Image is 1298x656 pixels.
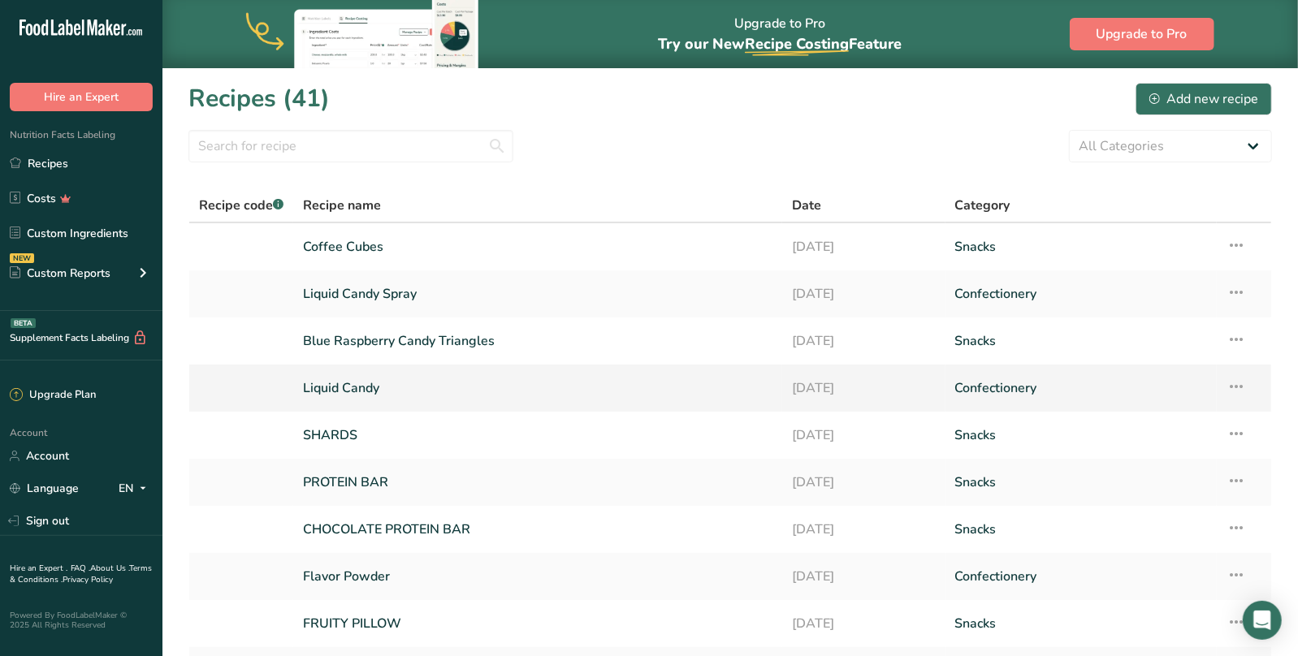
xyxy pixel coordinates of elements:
[955,371,1207,405] a: Confectionery
[955,230,1207,264] a: Snacks
[955,559,1207,593] a: Confectionery
[792,196,821,215] span: Date
[303,324,772,358] a: Blue Raspberry Candy Triangles
[199,196,283,214] span: Recipe code
[955,512,1207,546] a: Snacks
[303,371,772,405] a: Liquid Candy
[10,611,153,630] div: Powered By FoodLabelMaker © 2025 All Rights Reserved
[303,512,772,546] a: CHOCOLATE PROTEIN BAR
[63,574,113,585] a: Privacy Policy
[10,83,153,111] button: Hire an Expert
[71,563,90,574] a: FAQ .
[955,196,1010,215] span: Category
[745,34,849,54] span: Recipe Costing
[303,277,772,311] a: Liquid Candy Spray
[188,80,330,117] h1: Recipes (41)
[10,563,152,585] a: Terms & Conditions .
[792,230,936,264] a: [DATE]
[792,465,936,499] a: [DATE]
[1097,24,1188,44] span: Upgrade to Pro
[10,474,79,503] a: Language
[1149,89,1258,109] div: Add new recipe
[303,465,772,499] a: PROTEIN BAR
[792,324,936,358] a: [DATE]
[955,418,1207,452] a: Snacks
[10,265,110,282] div: Custom Reports
[955,324,1207,358] a: Snacks
[10,387,96,404] div: Upgrade Plan
[955,606,1207,641] a: Snacks
[303,559,772,593] a: Flavor Powder
[955,277,1207,311] a: Confectionery
[792,371,936,405] a: [DATE]
[792,559,936,593] a: [DATE]
[792,512,936,546] a: [DATE]
[1070,18,1214,50] button: Upgrade to Pro
[792,606,936,641] a: [DATE]
[10,253,34,263] div: NEW
[1136,83,1272,115] button: Add new recipe
[658,1,902,68] div: Upgrade to Pro
[792,277,936,311] a: [DATE]
[11,318,36,328] div: BETA
[1243,601,1282,640] div: Open Intercom Messenger
[955,465,1207,499] a: Snacks
[792,418,936,452] a: [DATE]
[658,34,902,54] span: Try our New Feature
[303,418,772,452] a: SHARDS
[303,196,381,215] span: Recipe name
[188,130,513,162] input: Search for recipe
[90,563,129,574] a: About Us .
[303,230,772,264] a: Coffee Cubes
[10,563,67,574] a: Hire an Expert .
[119,479,153,498] div: EN
[303,606,772,641] a: FRUITY PILLOW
